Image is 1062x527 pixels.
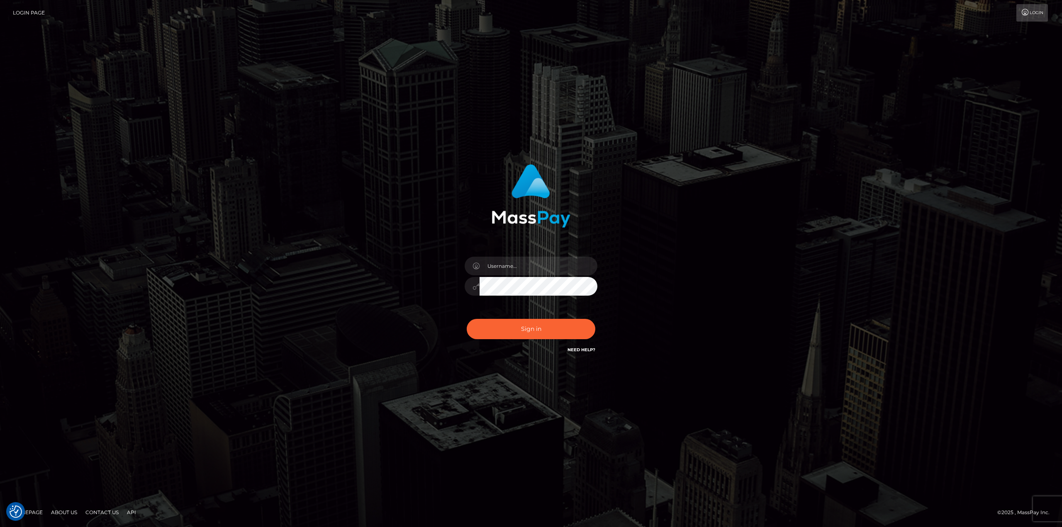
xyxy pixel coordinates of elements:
a: Need Help? [568,347,595,352]
button: Consent Preferences [10,505,22,518]
a: Login [1016,4,1048,22]
a: About Us [48,506,80,519]
div: © 2025 , MassPay Inc. [997,508,1056,517]
a: Login Page [13,4,45,22]
a: API [124,506,139,519]
a: Homepage [9,506,46,519]
img: MassPay Login [492,164,570,228]
a: Contact Us [82,506,122,519]
input: Username... [480,257,597,275]
img: Revisit consent button [10,505,22,518]
button: Sign in [467,319,595,339]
